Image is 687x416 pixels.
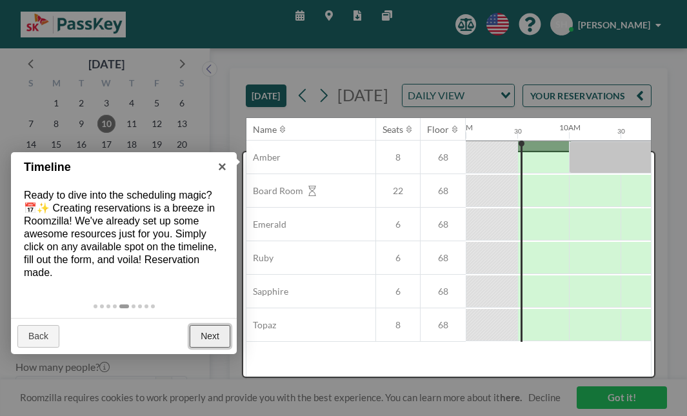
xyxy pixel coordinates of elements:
[11,176,237,292] div: Ready to dive into the scheduling magic? 📅✨ Creating reservations is a breeze in Roomzilla! We've...
[190,325,230,348] a: Next
[24,159,204,176] h1: Timeline
[421,152,466,163] span: 68
[208,152,237,181] a: ×
[559,123,581,132] div: 10AM
[617,127,625,135] div: 30
[514,127,522,135] div: 30
[246,152,281,163] span: Amber
[17,325,59,348] a: Back
[427,124,449,135] div: Floor
[253,124,277,135] div: Name
[376,152,420,163] span: 8
[383,124,403,135] div: Seats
